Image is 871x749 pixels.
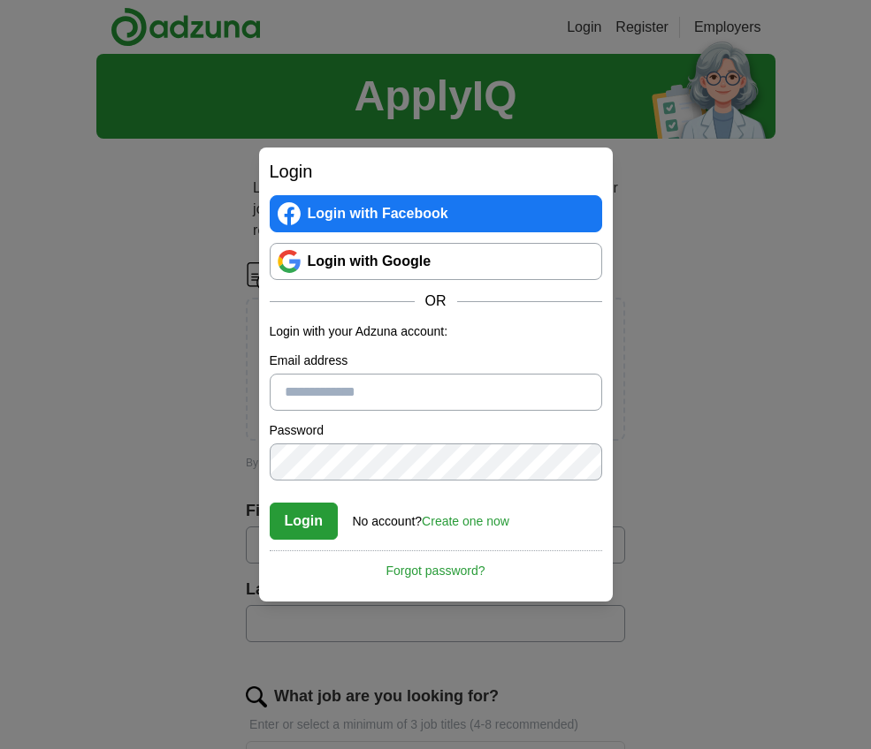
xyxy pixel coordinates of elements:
[270,158,602,185] h2: Login
[270,503,339,540] button: Login
[270,322,602,341] p: Login with your Adzuna account:
[353,502,509,531] div: No account?
[270,195,602,232] a: Login with Facebook
[415,291,457,312] span: OR
[270,352,602,370] label: Email address
[270,550,602,580] a: Forgot password?
[422,514,509,528] a: Create one now
[270,421,602,440] label: Password
[270,243,602,280] a: Login with Google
